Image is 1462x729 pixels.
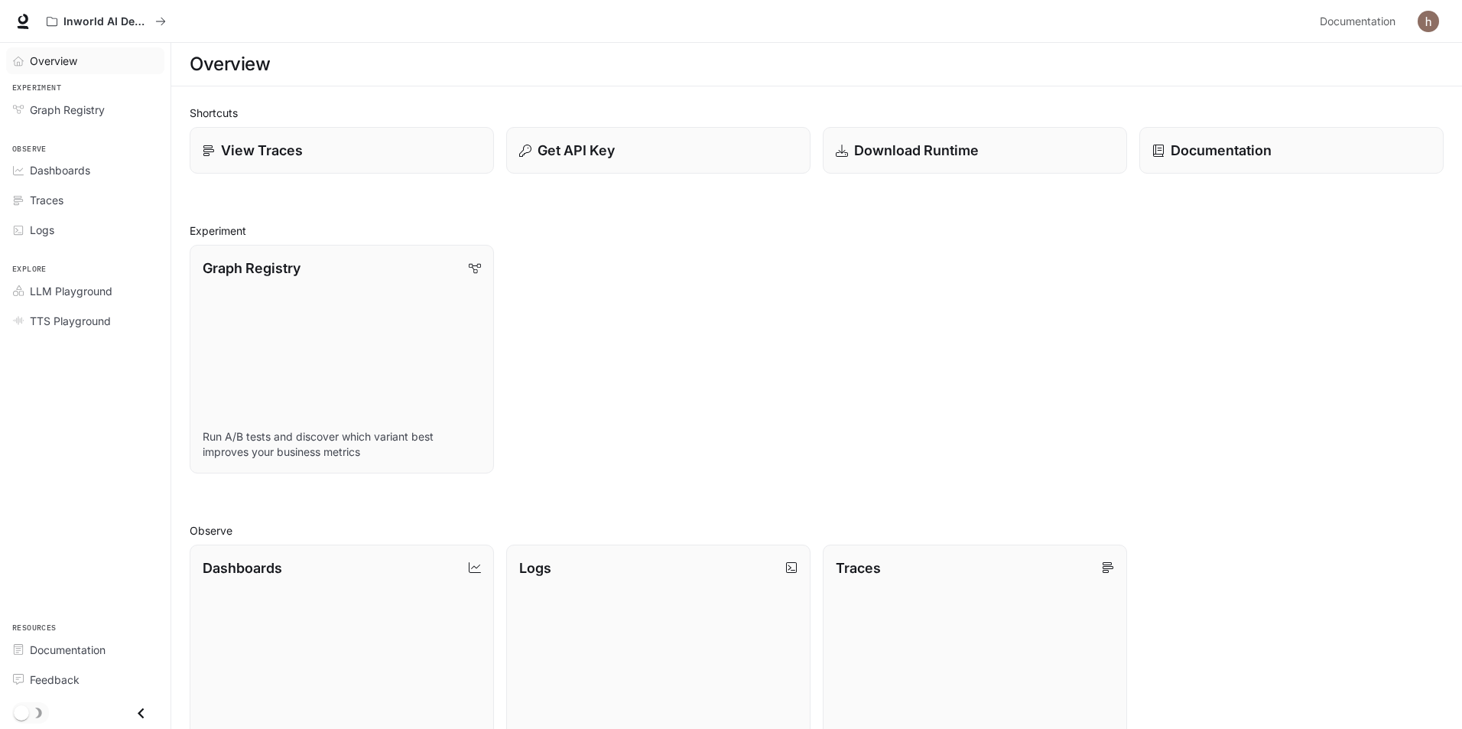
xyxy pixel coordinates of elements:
[30,102,105,118] span: Graph Registry
[1413,6,1444,37] button: User avatar
[190,245,494,474] a: Graph RegistryRun A/B tests and discover which variant best improves your business metrics
[854,140,979,161] p: Download Runtime
[63,15,149,28] p: Inworld AI Demos
[190,522,1444,539] h2: Observe
[1418,11,1439,32] img: User avatar
[40,6,173,37] button: All workspaces
[203,429,481,460] p: Run A/B tests and discover which variant best improves your business metrics
[190,105,1444,121] h2: Shortcuts
[6,666,164,693] a: Feedback
[836,558,881,578] p: Traces
[30,283,112,299] span: LLM Playground
[30,642,106,658] span: Documentation
[823,127,1127,174] a: Download Runtime
[6,96,164,123] a: Graph Registry
[30,53,77,69] span: Overview
[190,223,1444,239] h2: Experiment
[6,308,164,334] a: TTS Playground
[30,222,54,238] span: Logs
[203,258,301,278] p: Graph Registry
[538,140,615,161] p: Get API Key
[30,313,111,329] span: TTS Playground
[1320,12,1395,31] span: Documentation
[6,216,164,243] a: Logs
[190,49,270,80] h1: Overview
[519,558,551,578] p: Logs
[6,157,164,184] a: Dashboards
[30,192,63,208] span: Traces
[6,636,164,663] a: Documentation
[1314,6,1407,37] a: Documentation
[6,187,164,213] a: Traces
[190,127,494,174] a: View Traces
[14,704,29,721] span: Dark mode toggle
[1171,140,1272,161] p: Documentation
[30,162,90,178] span: Dashboards
[6,47,164,74] a: Overview
[221,140,303,161] p: View Traces
[6,278,164,304] a: LLM Playground
[506,127,811,174] button: Get API Key
[30,672,80,688] span: Feedback
[1139,127,1444,174] a: Documentation
[203,558,282,578] p: Dashboards
[124,698,158,729] button: Close drawer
